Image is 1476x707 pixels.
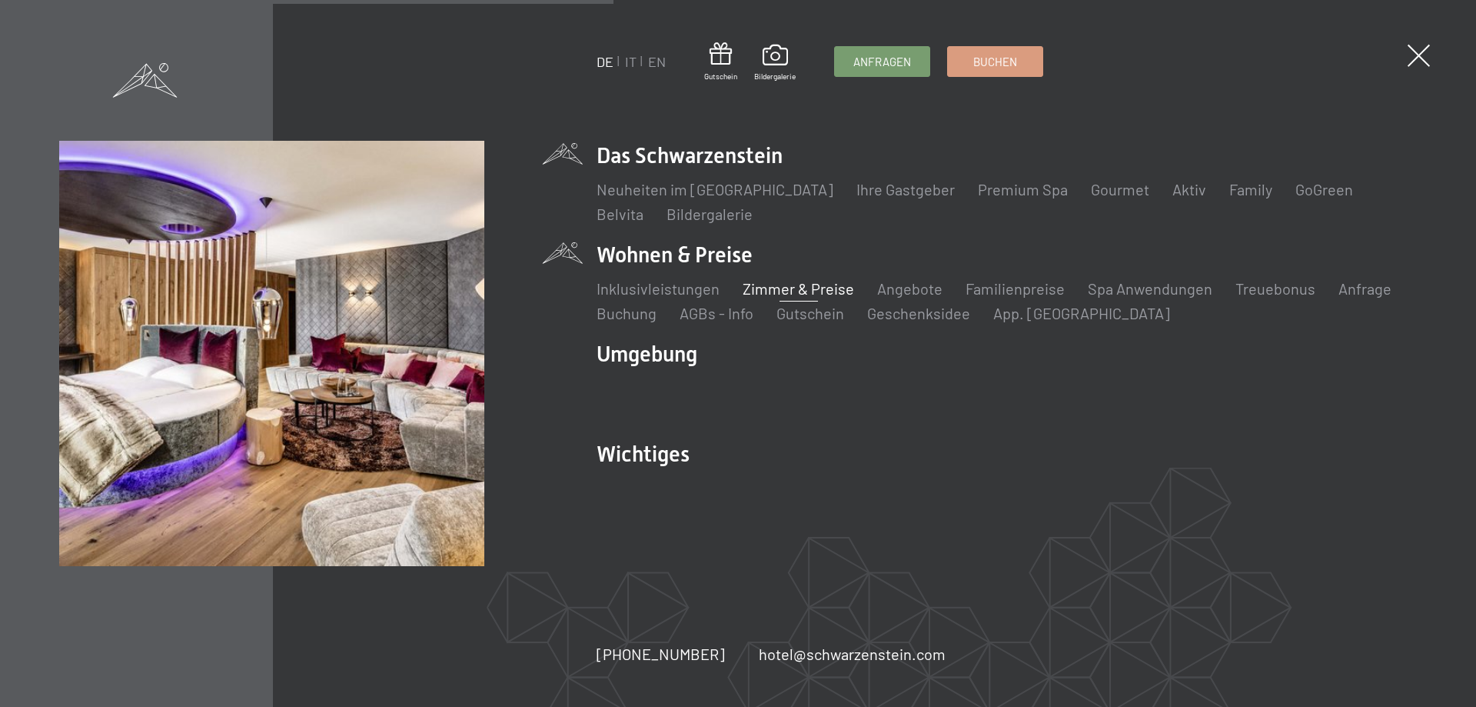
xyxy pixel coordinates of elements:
a: Buchung [597,304,657,322]
a: Anfragen [835,47,929,76]
a: Ihre Gastgeber [856,180,955,198]
a: Belvita [597,205,643,223]
a: hotel@schwarzenstein.com [759,643,946,665]
a: Gutschein [704,42,737,82]
a: Aktiv [1172,180,1206,198]
a: Spa Anwendungen [1088,279,1212,298]
a: Gourmet [1091,180,1149,198]
a: Neuheiten im [GEOGRAPHIC_DATA] [597,180,833,198]
span: Buchen [973,54,1017,70]
a: DE [597,53,613,70]
a: Premium Spa [978,180,1068,198]
span: Anfragen [853,54,911,70]
span: [PHONE_NUMBER] [597,645,725,663]
a: Buchen [948,47,1042,76]
a: Anfrage [1338,279,1391,298]
a: Treuebonus [1235,279,1315,298]
a: GoGreen [1295,180,1353,198]
a: Gutschein [776,304,844,322]
a: Zimmer & Preise [743,279,854,298]
a: App. [GEOGRAPHIC_DATA] [993,304,1170,322]
a: EN [648,53,666,70]
a: AGBs - Info [680,304,753,322]
span: Bildergalerie [754,71,796,82]
a: IT [625,53,637,70]
a: Angebote [877,279,942,298]
a: Bildergalerie [754,45,796,82]
a: Inklusivleistungen [597,279,720,298]
span: Gutschein [704,71,737,82]
a: Family [1229,180,1272,198]
a: [PHONE_NUMBER] [597,643,725,665]
a: Geschenksidee [867,304,970,322]
a: Bildergalerie [667,205,753,223]
a: Familienpreise [966,279,1065,298]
